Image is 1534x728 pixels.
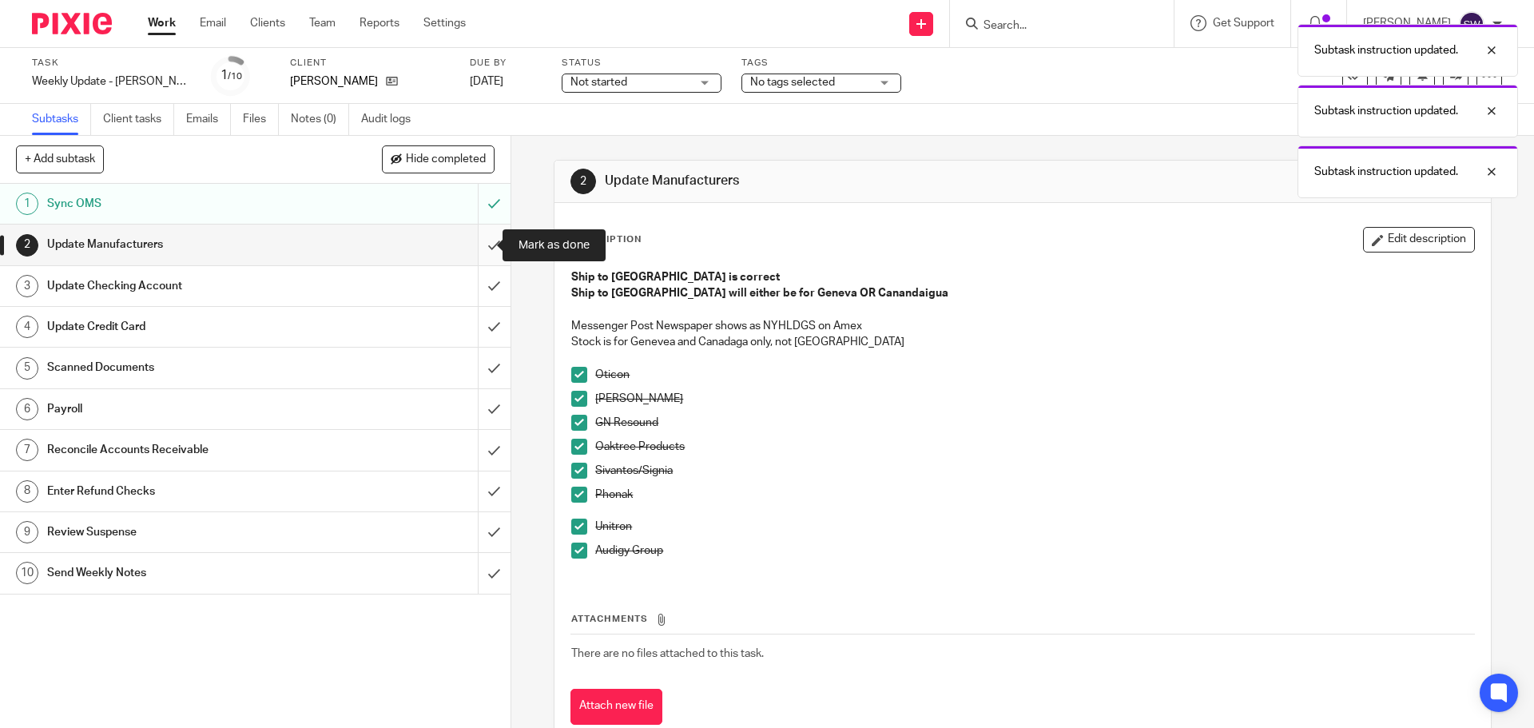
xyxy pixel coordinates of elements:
p: Sivantos/Signia [595,463,1473,479]
div: 4 [16,316,38,338]
strong: Ship to [GEOGRAPHIC_DATA] is correct [571,272,780,283]
a: Client tasks [103,104,174,135]
button: Edit description [1363,227,1475,253]
p: Subtask instruction updated. [1314,164,1458,180]
h1: Update Manufacturers [605,173,1057,189]
p: Audigy Group [595,543,1473,559]
div: 2 [16,234,38,257]
div: 8 [16,480,38,503]
div: 5 [16,357,38,380]
h1: Update Credit Card [47,315,324,339]
div: Weekly Update - Harry-Glaspie [32,74,192,90]
a: Audit logs [361,104,423,135]
label: Task [32,57,192,70]
p: Messenger Post Newspaper shows as NYHLDGS on Amex [571,318,1473,334]
p: Phonak [595,487,1473,503]
a: Emails [186,104,231,135]
label: Tags [741,57,901,70]
p: [PERSON_NAME] [290,74,378,90]
div: 1 [221,66,242,85]
label: Due by [470,57,542,70]
p: Subtask instruction updated. [1314,103,1458,119]
span: Attachments [571,615,648,623]
p: Stock is for Genevea and Canadaga only, not [GEOGRAPHIC_DATA] [571,334,1473,350]
div: Weekly Update - [PERSON_NAME] [32,74,192,90]
a: Team [309,15,336,31]
p: Unitron [595,519,1473,535]
a: Email [200,15,226,31]
div: 1 [16,193,38,215]
label: Status [562,57,721,70]
a: Work [148,15,176,31]
a: Subtasks [32,104,91,135]
span: [DATE] [470,76,503,87]
p: Oticon [595,367,1473,383]
h1: Enter Refund Checks [47,479,324,503]
span: Not started [570,77,627,88]
h1: Sync OMS [47,192,324,216]
h1: Scanned Documents [47,356,324,380]
div: 6 [16,398,38,420]
button: Attach new file [570,689,662,725]
span: Hide completed [406,153,486,166]
label: Client [290,57,450,70]
a: Files [243,104,279,135]
small: /10 [228,72,242,81]
a: Notes (0) [291,104,349,135]
div: 9 [16,521,38,543]
span: There are no files attached to this task. [571,648,764,659]
div: 2 [570,169,596,194]
h1: Update Manufacturers [47,233,324,257]
button: + Add subtask [16,145,104,173]
div: 7 [16,439,38,461]
a: Reports [360,15,399,31]
h1: Send Weekly Notes [47,561,324,585]
h1: Review Suspense [47,520,324,544]
h1: Payroll [47,397,324,421]
p: Oaktree Products [595,439,1473,455]
div: 10 [16,562,38,584]
p: [PERSON_NAME] [595,391,1473,407]
a: Settings [423,15,466,31]
button: Hide completed [382,145,495,173]
h1: Update Checking Account [47,274,324,298]
img: Pixie [32,13,112,34]
p: GN Resound [595,415,1473,431]
h1: Reconcile Accounts Receivable [47,438,324,462]
span: No tags selected [750,77,835,88]
strong: Ship to [GEOGRAPHIC_DATA] will either be for Geneva OR Canandaigua [571,288,948,299]
a: Clients [250,15,285,31]
p: Subtask instruction updated. [1314,42,1458,58]
div: 3 [16,275,38,297]
p: Description [570,233,642,246]
img: svg%3E [1459,11,1484,37]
